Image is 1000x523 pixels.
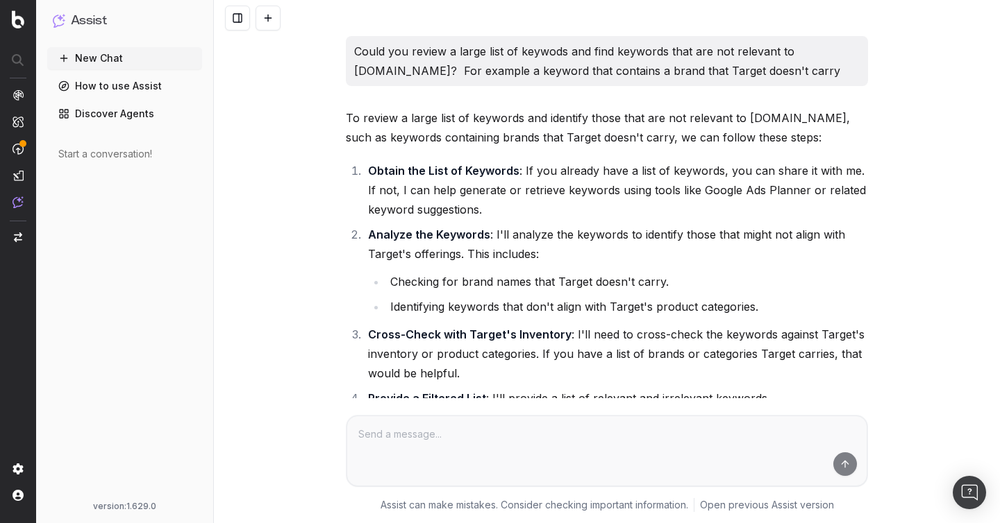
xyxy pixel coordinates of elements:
img: Activation [12,143,24,155]
button: New Chat [47,47,202,69]
a: Open previous Assist version [700,498,834,512]
li: : I'll analyze the keywords to identify those that might not align with Target's offerings. This ... [364,225,868,316]
div: Start a conversation! [58,147,191,161]
img: Setting [12,463,24,474]
a: Discover Agents [47,103,202,125]
img: Studio [12,170,24,181]
p: Could you review a large list of keywods and find keywords that are not relevant to [DOMAIN_NAME]... [354,42,860,80]
img: My account [12,490,24,501]
p: To review a large list of keywords and identify those that are not relevant to [DOMAIN_NAME], suc... [346,108,868,147]
li: Checking for brand names that Target doesn't carry. [386,272,868,291]
img: Switch project [14,232,22,242]
strong: Cross-Check with Target's Inventory [368,327,572,341]
img: Assist [53,14,65,27]
div: version: 1.629.0 [53,501,197,512]
button: Assist [53,11,197,31]
img: Botify logo [12,10,24,28]
strong: Provide a Filtered List [368,391,486,405]
li: : I'll need to cross-check the keywords against Target's inventory or product categories. If you ... [364,325,868,383]
li: : If you already have a list of keywords, you can share it with me. If not, I can help generate o... [364,161,868,219]
p: Assist can make mistakes. Consider checking important information. [381,498,688,512]
strong: Analyze the Keywords [368,228,490,241]
h1: Assist [71,11,107,31]
img: Intelligence [12,116,24,128]
div: Open Intercom Messenger [953,476,986,509]
strong: Obtain the List of Keywords [368,164,519,178]
li: : I'll provide a list of relevant and irrelevant keywords. [364,388,868,408]
a: How to use Assist [47,75,202,97]
li: Identifying keywords that don't align with Target's product categories. [386,297,868,316]
img: Analytics [12,89,24,101]
img: Assist [12,196,24,208]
